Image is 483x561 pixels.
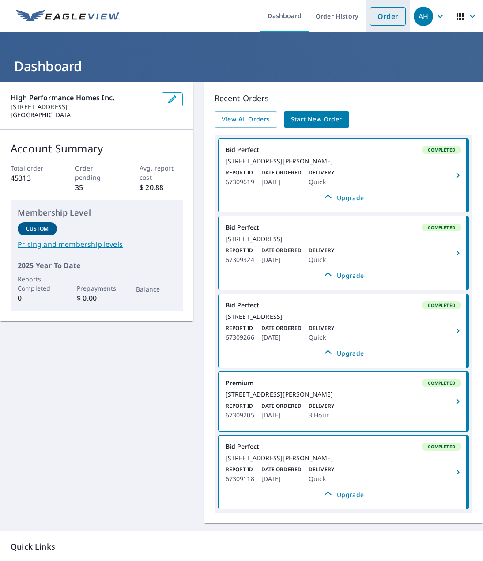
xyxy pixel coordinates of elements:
p: High Performance Homes Inc. [11,92,155,103]
div: Bid Perfect [226,443,461,451]
a: Bid PerfectCompleted[STREET_ADDRESS][PERSON_NAME]Report ID67309619Date Ordered[DATE]DeliveryQuick... [219,139,468,212]
p: Date Ordered [261,169,302,177]
p: Delivery [309,402,334,410]
p: 2025 Year To Date [18,260,176,271]
p: [STREET_ADDRESS] [11,103,155,111]
div: Bid Perfect [226,301,461,309]
p: [DATE] [261,254,302,265]
p: Date Ordered [261,246,302,254]
div: Bid Perfect [226,224,461,231]
p: Date Ordered [261,466,302,474]
a: View All Orders [215,111,277,128]
div: [STREET_ADDRESS][PERSON_NAME] [226,390,461,398]
p: Delivery [309,169,334,177]
p: [DATE] [261,474,302,484]
p: 67309619 [226,177,254,187]
p: Prepayments [77,284,116,293]
p: Order pending [75,163,118,182]
div: [STREET_ADDRESS] [226,313,461,321]
p: [DATE] [261,410,302,421]
p: Reports Completed [18,274,57,293]
p: [DATE] [261,177,302,187]
p: Report ID [226,466,254,474]
span: Completed [423,443,460,450]
span: Upgrade [231,193,456,203]
span: View All Orders [222,114,270,125]
span: Upgrade [231,270,456,281]
a: Bid PerfectCompleted[STREET_ADDRESS]Report ID67309266Date Ordered[DATE]DeliveryQuickUpgrade [219,294,468,368]
p: Avg. report cost [140,163,182,182]
span: Completed [423,380,460,386]
p: Quick [309,254,334,265]
div: Bid Perfect [226,146,461,154]
p: [GEOGRAPHIC_DATA] [11,111,155,119]
p: 3 Hour [309,410,334,421]
a: Start New Order [284,111,349,128]
span: Completed [423,224,460,231]
p: Quick [309,474,334,484]
p: Account Summary [11,140,183,156]
p: $ 0.00 [77,293,116,303]
p: 67309266 [226,332,254,343]
p: Balance [136,284,175,294]
a: Upgrade [226,488,461,502]
p: Total order [11,163,53,173]
p: Report ID [226,324,254,332]
p: 45313 [11,173,53,183]
img: EV Logo [16,10,120,23]
p: 35 [75,182,118,193]
div: AH [414,7,433,26]
p: Membership Level [18,207,176,219]
p: 0 [18,293,57,303]
a: Bid PerfectCompleted[STREET_ADDRESS][PERSON_NAME]Report ID67309118Date Ordered[DATE]DeliveryQuick... [219,436,468,509]
p: Delivery [309,324,334,332]
p: Report ID [226,246,254,254]
a: Order [370,7,406,26]
p: Recent Orders [215,92,472,104]
span: Completed [423,147,460,153]
div: Premium [226,379,461,387]
div: [STREET_ADDRESS] [226,235,461,243]
div: [STREET_ADDRESS][PERSON_NAME] [226,157,461,165]
div: [STREET_ADDRESS][PERSON_NAME] [226,454,461,462]
a: Upgrade [226,346,461,360]
a: Pricing and membership levels [18,239,176,250]
a: PremiumCompleted[STREET_ADDRESS][PERSON_NAME]Report ID67309205Date Ordered[DATE]Delivery3 Hour [219,372,468,431]
p: Delivery [309,246,334,254]
p: Report ID [226,402,254,410]
a: Bid PerfectCompleted[STREET_ADDRESS]Report ID67309324Date Ordered[DATE]DeliveryQuickUpgrade [219,216,468,290]
p: Date Ordered [261,402,302,410]
a: Upgrade [226,191,461,205]
p: Date Ordered [261,324,302,332]
p: 67309118 [226,474,254,484]
p: [DATE] [261,332,302,343]
p: Quick [309,177,334,187]
p: Quick Links [11,541,472,552]
p: Custom [26,225,49,233]
span: Start New Order [291,114,342,125]
span: Completed [423,302,460,308]
span: Upgrade [231,348,456,359]
p: $ 20.88 [140,182,182,193]
span: Upgrade [231,489,456,500]
a: Upgrade [226,269,461,283]
h1: Dashboard [11,57,472,75]
p: Quick [309,332,334,343]
p: Delivery [309,466,334,474]
p: Report ID [226,169,254,177]
p: 67309205 [226,410,254,421]
p: 67309324 [226,254,254,265]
